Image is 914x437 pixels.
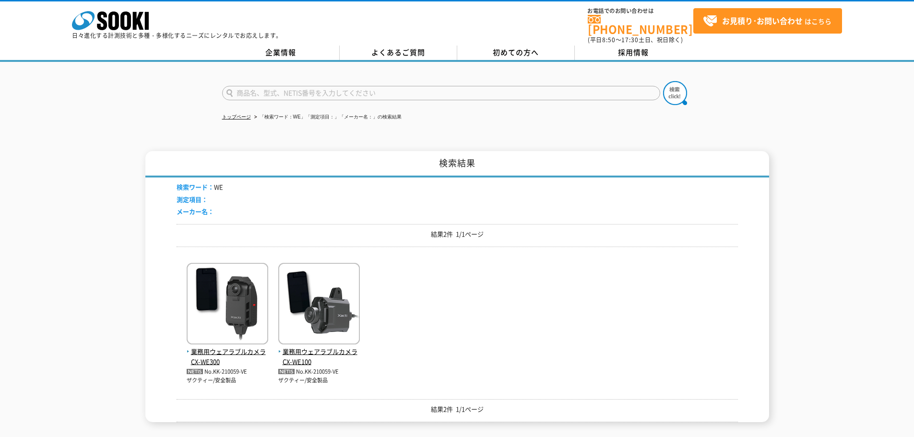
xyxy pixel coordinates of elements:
a: トップページ [222,114,251,119]
img: CX-WE100 [278,263,360,347]
p: No.KK-210059-VE [187,367,268,377]
span: 17:30 [621,35,639,44]
p: ザクティー/安全製品 [278,377,360,385]
span: 測定項目： [177,195,208,204]
a: 業務用ウェアラブルカメラ CX-WE100 [278,337,360,366]
span: 8:50 [602,35,616,44]
p: ザクティー/安全製品 [187,377,268,385]
img: btn_search.png [663,81,687,105]
span: メーカー名： [177,207,214,216]
p: 結果2件 1/1ページ [177,229,738,239]
a: 採用情報 [575,46,692,60]
input: 商品名、型式、NETIS番号を入力してください [222,86,660,100]
span: お電話でのお問い合わせは [588,8,693,14]
p: 結果2件 1/1ページ [177,404,738,414]
span: (平日 ～ 土日、祝日除く) [588,35,683,44]
a: よくあるご質問 [340,46,457,60]
img: CX-WE300 [187,263,268,347]
p: No.KK-210059-VE [278,367,360,377]
span: はこちら [703,14,831,28]
h1: 検索結果 [145,151,769,177]
li: WE [177,182,223,192]
span: 業務用ウェアラブルカメラ CX-WE100 [278,347,360,367]
a: お見積り･お問い合わせはこちら [693,8,842,34]
a: 業務用ウェアラブルカメラ CX-WE300 [187,337,268,366]
a: 企業情報 [222,46,340,60]
span: 初めての方へ [493,47,539,58]
li: 「検索ワード：WE」「測定項目：」「メーカー名：」の検索結果 [252,112,402,122]
strong: お見積り･お問い合わせ [722,15,803,26]
a: [PHONE_NUMBER] [588,15,693,35]
span: 検索ワード： [177,182,214,191]
a: 初めての方へ [457,46,575,60]
p: 日々進化する計測技術と多種・多様化するニーズにレンタルでお応えします。 [72,33,282,38]
span: 業務用ウェアラブルカメラ CX-WE300 [187,347,268,367]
